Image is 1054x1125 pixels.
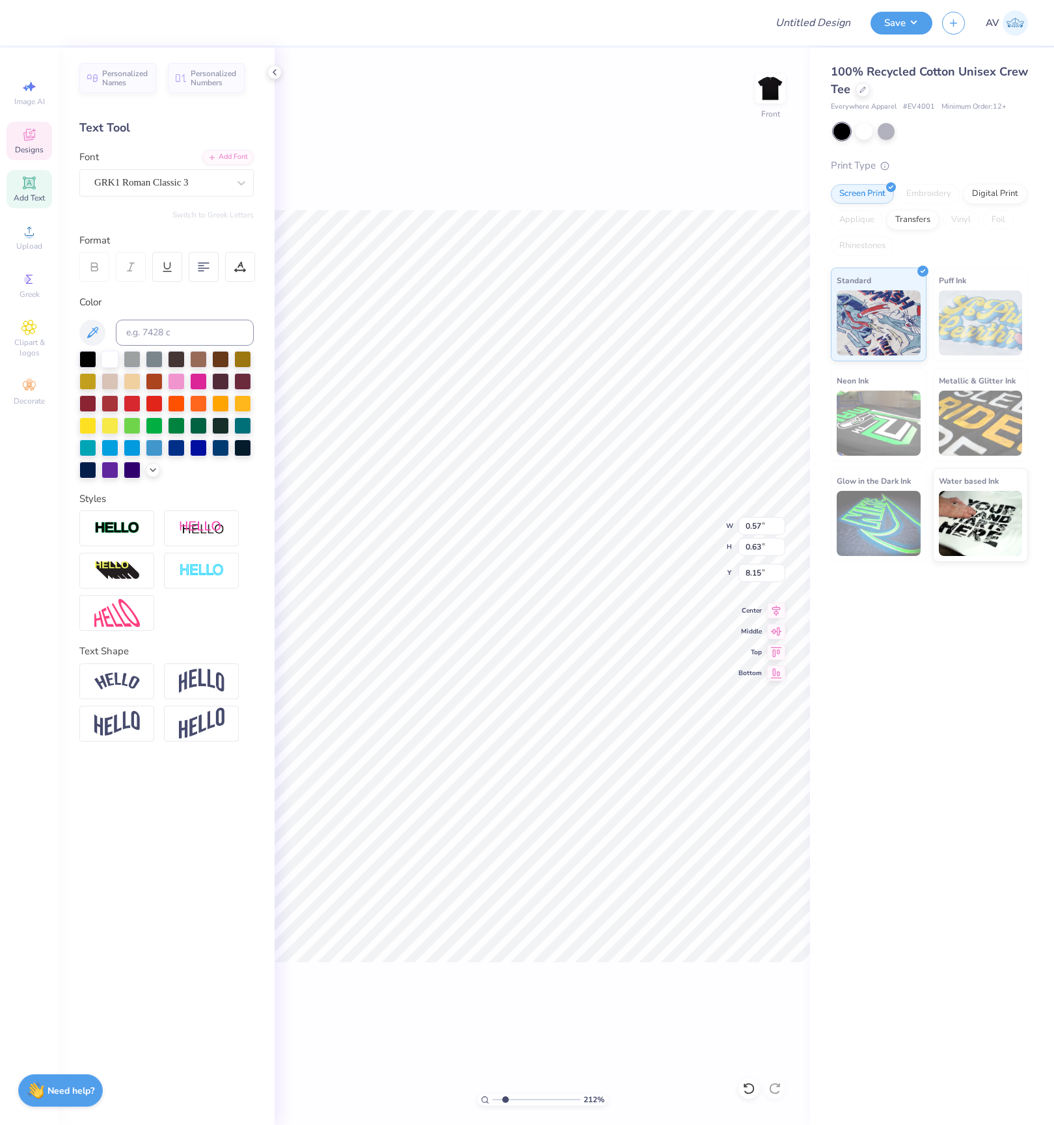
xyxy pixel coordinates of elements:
img: Puff Ink [939,290,1023,355]
span: 100% Recycled Cotton Unisex Crew Tee [831,64,1028,97]
span: Everywhere Apparel [831,102,897,113]
span: Clipart & logos [7,337,52,358]
img: Standard [837,290,921,355]
input: Untitled Design [765,10,861,36]
span: Center [738,606,762,615]
img: 3d Illusion [94,561,140,581]
div: Screen Print [831,184,894,204]
span: 212 % [584,1094,604,1105]
button: Switch to Greek Letters [172,210,254,220]
div: Text Tool [79,119,254,137]
button: Save [871,12,932,35]
label: Font [79,150,99,165]
img: Negative Space [179,563,224,578]
img: Water based Ink [939,491,1023,556]
div: Foil [983,210,1014,230]
img: Front [757,76,783,102]
span: Upload [16,241,42,251]
a: AV [986,10,1028,36]
span: Decorate [14,396,45,406]
img: Neon Ink [837,391,921,456]
strong: Need help? [47,1085,94,1097]
div: Print Type [831,158,1028,173]
img: Metallic & Glitter Ink [939,391,1023,456]
div: Text Shape [79,644,254,659]
span: Greek [20,289,40,299]
div: Embroidery [898,184,960,204]
img: Flag [94,711,140,736]
img: Stroke [94,521,140,536]
div: Color [79,295,254,310]
span: Designs [15,145,44,155]
div: Front [761,108,780,120]
div: Format [79,233,255,248]
img: Arch [179,669,224,693]
span: Metallic & Glitter Ink [939,374,1016,387]
div: Styles [79,492,254,507]
span: Glow in the Dark Ink [837,474,911,488]
span: Minimum Order: 12 + [941,102,1007,113]
img: Shadow [179,520,224,536]
div: Digital Print [964,184,1027,204]
img: Rise [179,708,224,740]
div: Applique [831,210,883,230]
img: Glow in the Dark Ink [837,491,921,556]
span: Middle [738,627,762,636]
div: Rhinestones [831,236,894,256]
span: Neon Ink [837,374,869,387]
span: Standard [837,273,871,287]
span: AV [986,16,999,31]
div: Vinyl [943,210,979,230]
span: Personalized Names [102,69,148,87]
span: Add Text [14,193,45,203]
span: Water based Ink [939,474,999,488]
div: Transfers [887,210,939,230]
span: Top [738,648,762,657]
img: Free Distort [94,599,140,627]
span: Puff Ink [939,273,966,287]
span: Image AI [14,96,45,107]
span: # EV4001 [903,102,935,113]
img: Aargy Velasco [1003,10,1028,36]
span: Bottom [738,669,762,678]
span: Personalized Numbers [191,69,237,87]
input: e.g. 7428 c [116,320,254,346]
img: Arc [94,673,140,690]
div: Add Font [202,150,254,165]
